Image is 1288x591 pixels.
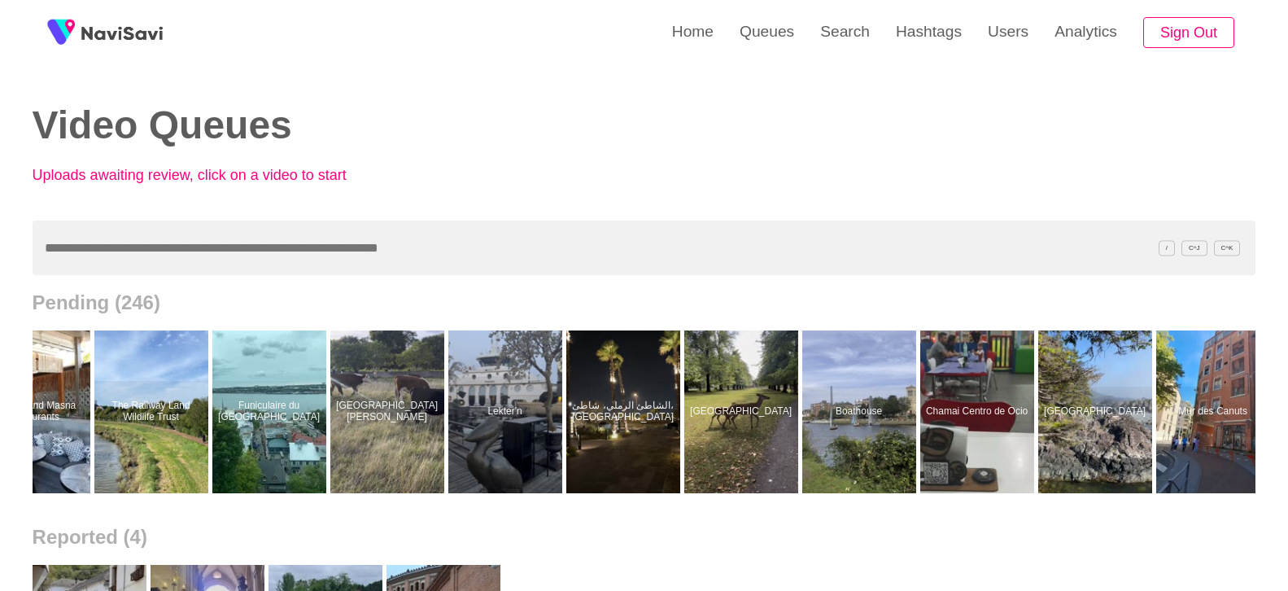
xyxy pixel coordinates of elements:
a: الشاطئ الرملي، شاطئ، [GEOGRAPHIC_DATA]الشاطئ الرملي، شاطئ، Khobar Saudi Arabia [566,331,684,493]
p: Uploads awaiting review, click on a video to start [33,167,391,184]
h2: Pending (246) [33,291,1256,314]
button: Sign Out [1143,17,1234,49]
a: Funiculaire du [GEOGRAPHIC_DATA]Funiculaire du Vieux-Québec [212,331,330,493]
a: [GEOGRAPHIC_DATA][PERSON_NAME]Petersham Meadows [330,331,448,493]
h2: Reported (4) [33,526,1256,549]
span: C^K [1214,240,1241,256]
a: The Railway Land Wildlife TrustThe Railway Land Wildlife Trust [94,331,212,493]
span: C^J [1181,240,1207,256]
h2: Video Queues [33,104,620,147]
a: Mur des CanutsMur des Canuts [1156,331,1274,493]
a: Chamai Centro de OcioChamai Centro de Ocio [920,331,1038,493]
a: [GEOGRAPHIC_DATA]Ucluelet Lighthouse Loop [1038,331,1156,493]
img: fireSpot [41,12,81,53]
img: fireSpot [81,24,163,41]
span: / [1159,240,1175,256]
a: BoathouseBoathouse [802,331,920,493]
a: Lekter'nLekter'n [448,331,566,493]
a: [GEOGRAPHIC_DATA]Bushy Park [684,331,802,493]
